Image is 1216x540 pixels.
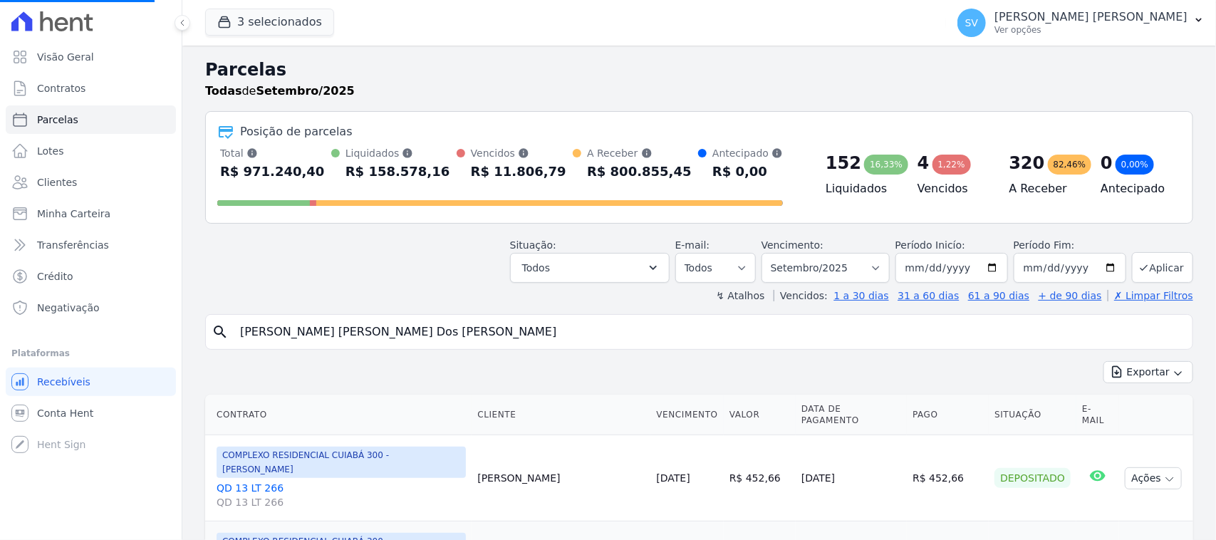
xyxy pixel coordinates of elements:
div: R$ 800.855,45 [587,160,692,183]
label: Situação: [510,239,556,251]
th: Contrato [205,395,472,435]
span: Visão Geral [37,50,94,64]
div: R$ 11.806,79 [471,160,566,183]
a: Negativação [6,294,176,322]
span: COMPLEXO RESIDENCIAL CUIABÁ 300 - [PERSON_NAME] [217,447,466,478]
a: + de 90 dias [1039,290,1102,301]
div: 1,22% [932,155,971,175]
strong: Setembro/2025 [256,84,355,98]
div: Vencidos [471,146,566,160]
h4: Liquidados [826,180,895,197]
input: Buscar por nome do lote ou do cliente [232,318,1187,346]
th: Pago [907,395,989,435]
label: E-mail: [675,239,710,251]
th: Valor [724,395,796,435]
p: [PERSON_NAME] [PERSON_NAME] [994,10,1188,24]
label: Período Inicío: [895,239,965,251]
span: Transferências [37,238,109,252]
a: Minha Carteira [6,199,176,228]
div: 4 [918,152,930,175]
strong: Todas [205,84,242,98]
th: Vencimento [650,395,723,435]
span: Recebíveis [37,375,90,389]
a: 1 a 30 dias [834,290,889,301]
a: Conta Hent [6,399,176,427]
td: [PERSON_NAME] [472,435,650,521]
a: Parcelas [6,105,176,134]
button: Exportar [1103,361,1193,383]
button: Todos [510,253,670,283]
label: Vencimento: [762,239,823,251]
label: Período Fim: [1014,238,1126,253]
button: SV [PERSON_NAME] [PERSON_NAME] Ver opções [946,3,1216,43]
p: Ver opções [994,24,1188,36]
a: ✗ Limpar Filtros [1108,290,1193,301]
td: R$ 452,66 [907,435,989,521]
div: R$ 971.240,40 [220,160,325,183]
a: Clientes [6,168,176,197]
label: Vencidos: [774,290,828,301]
h4: Antecipado [1101,180,1170,197]
a: Contratos [6,74,176,103]
h4: A Receber [1009,180,1079,197]
div: Total [220,146,325,160]
div: 82,46% [1048,155,1092,175]
button: 3 selecionados [205,9,334,36]
div: R$ 158.578,16 [345,160,450,183]
i: search [212,323,229,341]
div: Posição de parcelas [240,123,353,140]
p: de [205,83,355,100]
div: Plataformas [11,345,170,362]
span: Todos [522,259,550,276]
div: 0,00% [1116,155,1154,175]
div: 320 [1009,152,1045,175]
a: Transferências [6,231,176,259]
span: Parcelas [37,113,78,127]
button: Aplicar [1132,252,1193,283]
td: R$ 452,66 [724,435,796,521]
div: 152 [826,152,861,175]
span: QD 13 LT 266 [217,495,466,509]
h2: Parcelas [205,57,1193,83]
td: [DATE] [796,435,907,521]
th: Cliente [472,395,650,435]
div: R$ 0,00 [712,160,783,183]
span: SV [965,18,978,28]
h4: Vencidos [918,180,987,197]
label: ↯ Atalhos [716,290,764,301]
div: Depositado [994,468,1071,488]
span: Clientes [37,175,77,189]
div: 0 [1101,152,1113,175]
a: Visão Geral [6,43,176,71]
div: 16,33% [864,155,908,175]
span: Lotes [37,144,64,158]
a: QD 13 LT 266QD 13 LT 266 [217,481,466,509]
span: Contratos [37,81,85,95]
th: Situação [989,395,1076,435]
span: Conta Hent [37,406,93,420]
button: Ações [1125,467,1182,489]
a: 61 a 90 dias [968,290,1029,301]
div: Liquidados [345,146,450,160]
th: E-mail [1076,395,1119,435]
th: Data de Pagamento [796,395,907,435]
span: Crédito [37,269,73,284]
a: [DATE] [656,472,690,484]
div: A Receber [587,146,692,160]
a: Crédito [6,262,176,291]
div: Antecipado [712,146,783,160]
a: Lotes [6,137,176,165]
span: Negativação [37,301,100,315]
span: Minha Carteira [37,207,110,221]
a: 31 a 60 dias [898,290,959,301]
a: Recebíveis [6,368,176,396]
